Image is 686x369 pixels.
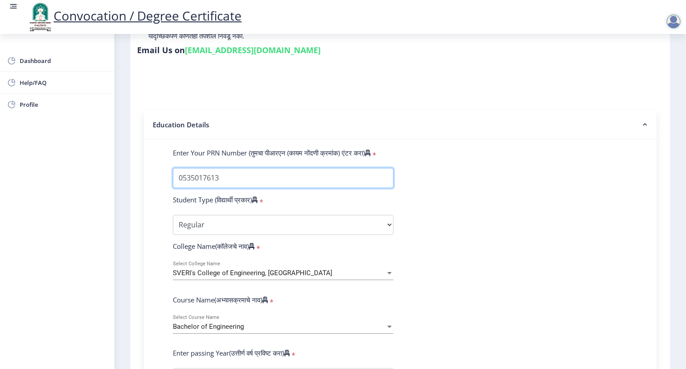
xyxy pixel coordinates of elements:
nb-accordion-item-header: Education Details [144,110,657,139]
span: Help/FAQ [20,77,107,88]
h6: Email Us on [137,45,321,55]
img: logo [27,2,54,32]
label: Enter Your PRN Number (तुमचा पीआरएन (कायम नोंदणी क्रमांक) एंटर करा) [173,148,371,157]
label: Enter passing Year(उत्तीर्ण वर्ष प्रविष्ट करा) [173,348,290,357]
a: Convocation / Degree Certificate [27,7,242,24]
a: [EMAIL_ADDRESS][DOMAIN_NAME] [185,45,321,55]
span: Bachelor of Engineering [173,323,244,331]
label: College Name(कॉलेजचे नाव) [173,242,255,251]
span: SVERI's College of Engineering, [GEOGRAPHIC_DATA] [173,269,332,277]
input: PRN Number [173,168,393,188]
span: Profile [20,99,107,110]
label: Student Type (विद्यार्थी प्रकार) [173,195,258,204]
span: Dashboard [20,55,107,66]
label: Course Name(अभ्यासक्रमाचे नाव) [173,295,268,304]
